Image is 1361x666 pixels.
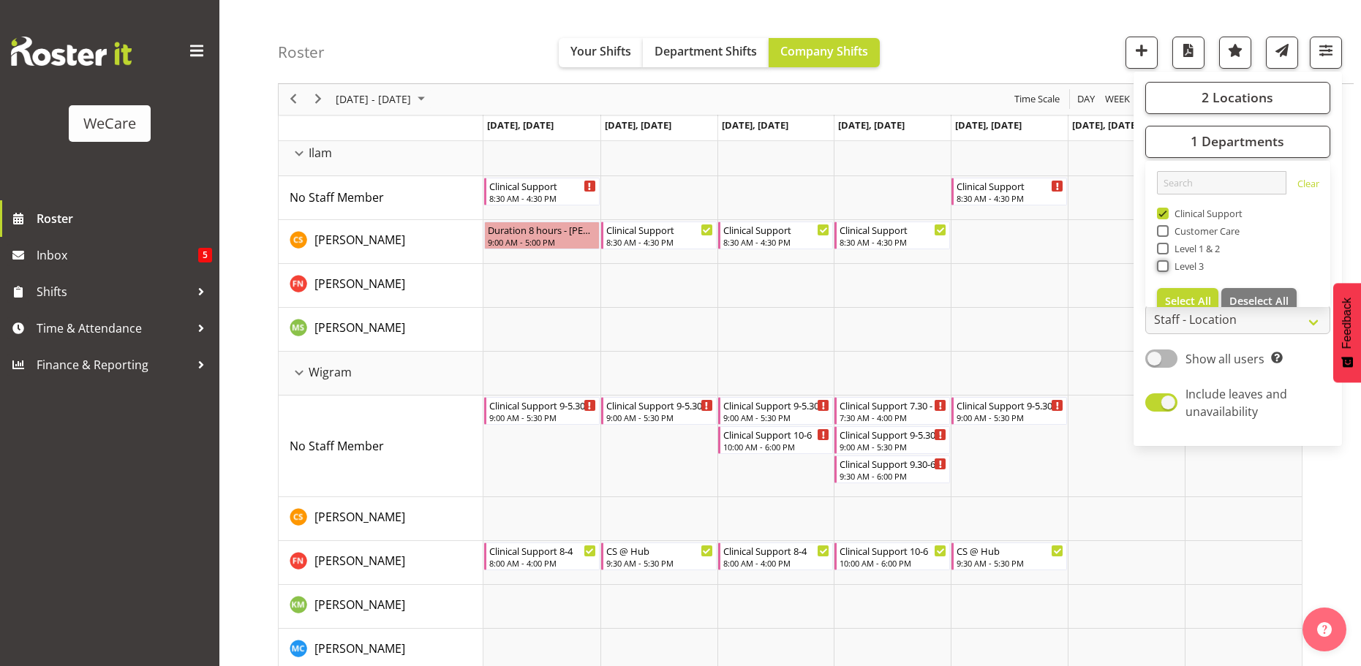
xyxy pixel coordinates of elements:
[314,553,405,569] span: [PERSON_NAME]
[279,497,483,541] td: Catherine Stewart resource
[606,398,713,412] div: Clinical Support 9-5.30
[279,352,483,396] td: Wigram resource
[11,37,132,66] img: Rosterit website logo
[840,236,946,248] div: 8:30 AM - 4:30 PM
[290,438,384,454] span: No Staff Member
[718,222,834,249] div: Catherine Stewart"s event - Clinical Support Begin From Wednesday, October 1, 2025 at 8:30:00 AM ...
[840,557,946,569] div: 10:00 AM - 6:00 PM
[488,222,596,237] div: Duration 8 hours - [PERSON_NAME]
[279,308,483,352] td: Mehreen Sardar resource
[314,232,405,248] span: [PERSON_NAME]
[1185,386,1287,420] span: Include leaves and unavailability
[834,455,950,483] div: No Staff Member"s event - Clinical Support 9.30-6 Begin From Thursday, October 2, 2025 at 9:30:00...
[489,543,596,558] div: Clinical Support 8-4
[957,412,1063,423] div: 9:00 AM - 5:30 PM
[606,557,713,569] div: 9:30 AM - 5:30 PM
[601,397,717,425] div: No Staff Member"s event - Clinical Support 9-5.30 Begin From Tuesday, September 30, 2025 at 9:00:...
[309,363,352,381] span: Wigram
[489,412,596,423] div: 9:00 AM - 5:30 PM
[957,543,1063,558] div: CS @ Hub
[83,113,136,135] div: WeCare
[1297,177,1319,194] a: Clear
[37,354,190,376] span: Finance & Reporting
[559,38,643,67] button: Your Shifts
[333,91,431,109] button: September 2025
[840,470,946,482] div: 9:30 AM - 6:00 PM
[570,43,631,59] span: Your Shifts
[489,192,596,204] div: 8:30 AM - 4:30 PM
[279,132,483,176] td: Ilam resource
[840,222,946,237] div: Clinical Support
[1104,91,1131,109] span: Week
[37,281,190,303] span: Shifts
[718,542,834,570] div: Firdous Naqvi"s event - Clinical Support 8-4 Begin From Wednesday, October 1, 2025 at 8:00:00 AM ...
[723,398,830,412] div: Clinical Support 9-5.30
[279,541,483,585] td: Firdous Naqvi resource
[1157,288,1219,314] button: Select All
[1157,171,1286,194] input: Search
[723,557,830,569] div: 8:00 AM - 4:00 PM
[1169,208,1243,219] span: Clinical Support
[314,596,405,613] a: [PERSON_NAME]
[1145,82,1330,114] button: 2 Locations
[279,176,483,220] td: No Staff Member resource
[1072,118,1139,132] span: [DATE], [DATE]
[643,38,769,67] button: Department Shifts
[1013,91,1061,109] span: Time Scale
[279,220,483,264] td: Catherine Stewart resource
[722,118,788,132] span: [DATE], [DATE]
[331,84,434,115] div: Sep 29 - Oct 05, 2025
[723,236,830,248] div: 8:30 AM - 4:30 PM
[279,585,483,629] td: Kishendri Moodley resource
[718,397,834,425] div: No Staff Member"s event - Clinical Support 9-5.30 Begin From Wednesday, October 1, 2025 at 9:00:0...
[723,222,830,237] div: Clinical Support
[278,44,325,61] h4: Roster
[955,118,1022,132] span: [DATE], [DATE]
[1076,91,1096,109] span: Day
[306,84,331,115] div: next period
[279,264,483,308] td: Firdous Naqvi resource
[484,222,600,249] div: Catherine Stewart"s event - Duration 8 hours - Catherine Stewart Begin From Monday, September 29,...
[1317,622,1332,637] img: help-xxl-2.png
[314,597,405,613] span: [PERSON_NAME]
[718,426,834,454] div: No Staff Member"s event - Clinical Support 10-6 Begin From Wednesday, October 1, 2025 at 10:00:00...
[1172,37,1204,69] button: Download a PDF of the roster according to the set date range.
[489,398,596,412] div: Clinical Support 9-5.30
[1202,89,1273,107] span: 2 Locations
[290,189,384,206] a: No Staff Member
[489,557,596,569] div: 8:00 AM - 4:00 PM
[1126,37,1158,69] button: Add a new shift
[605,118,671,132] span: [DATE], [DATE]
[314,319,405,336] span: [PERSON_NAME]
[723,441,830,453] div: 10:00 AM - 6:00 PM
[484,178,600,205] div: No Staff Member"s event - Clinical Support Begin From Monday, September 29, 2025 at 8:30:00 AM GM...
[1145,126,1330,158] button: 1 Departments
[601,542,717,570] div: Firdous Naqvi"s event - CS @ Hub Begin From Tuesday, September 30, 2025 at 9:30:00 AM GMT+13:00 E...
[957,192,1063,204] div: 8:30 AM - 4:30 PM
[723,427,830,442] div: Clinical Support 10-6
[769,38,880,67] button: Company Shifts
[838,118,905,132] span: [DATE], [DATE]
[489,178,596,193] div: Clinical Support
[1165,294,1211,308] span: Select All
[290,189,384,205] span: No Staff Member
[840,441,946,453] div: 9:00 AM - 5:30 PM
[314,509,405,525] span: [PERSON_NAME]
[309,144,332,162] span: Ilam
[957,398,1063,412] div: Clinical Support 9-5.30
[957,178,1063,193] div: Clinical Support
[834,222,950,249] div: Catherine Stewart"s event - Clinical Support Begin From Thursday, October 2, 2025 at 8:30:00 AM G...
[314,276,405,292] span: [PERSON_NAME]
[840,456,946,471] div: Clinical Support 9.30-6
[951,397,1067,425] div: No Staff Member"s event - Clinical Support 9-5.30 Begin From Friday, October 3, 2025 at 9:00:00 A...
[1169,225,1240,237] span: Customer Care
[606,236,713,248] div: 8:30 AM - 4:30 PM
[309,91,328,109] button: Next
[951,542,1067,570] div: Firdous Naqvi"s event - CS @ Hub Begin From Friday, October 3, 2025 at 9:30:00 AM GMT+13:00 Ends ...
[606,543,713,558] div: CS @ Hub
[840,427,946,442] div: Clinical Support 9-5.30
[1310,37,1342,69] button: Filter Shifts
[284,91,304,109] button: Previous
[606,412,713,423] div: 9:00 AM - 5:30 PM
[37,317,190,339] span: Time & Attendance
